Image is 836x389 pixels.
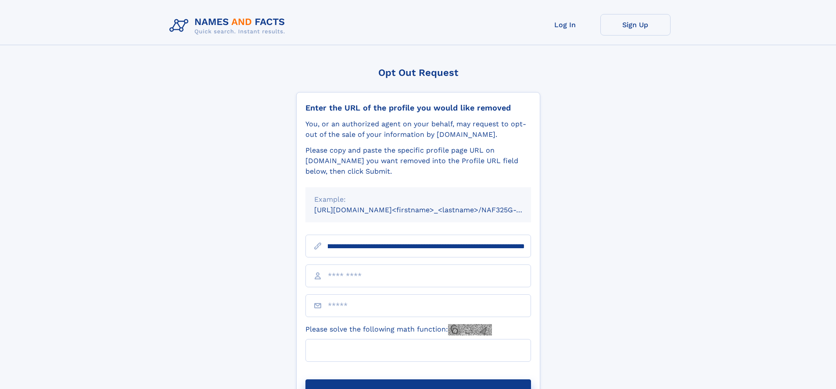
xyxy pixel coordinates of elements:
[296,67,540,78] div: Opt Out Request
[305,103,531,113] div: Enter the URL of the profile you would like removed
[530,14,600,36] a: Log In
[305,145,531,177] div: Please copy and paste the specific profile page URL on [DOMAIN_NAME] you want removed into the Pr...
[314,206,548,214] small: [URL][DOMAIN_NAME]<firstname>_<lastname>/NAF325G-xxxxxxxx
[314,194,522,205] div: Example:
[305,119,531,140] div: You, or an authorized agent on your behalf, may request to opt-out of the sale of your informatio...
[600,14,671,36] a: Sign Up
[166,14,292,38] img: Logo Names and Facts
[305,324,492,335] label: Please solve the following math function:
